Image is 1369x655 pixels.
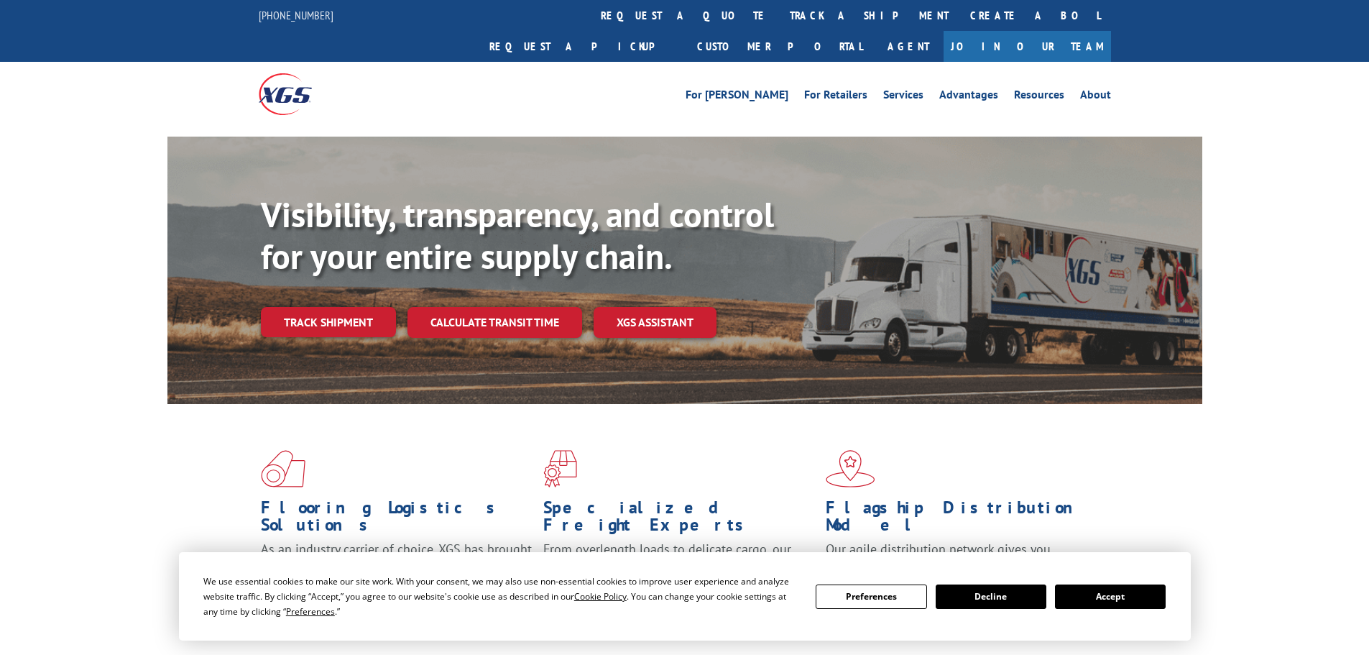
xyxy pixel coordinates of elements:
[261,541,532,592] span: As an industry carrier of choice, XGS has brought innovation and dedication to flooring logistics...
[179,552,1191,641] div: Cookie Consent Prompt
[543,541,815,605] p: From overlength loads to delicate cargo, our experienced staff knows the best way to move your fr...
[804,89,867,105] a: For Retailers
[1014,89,1064,105] a: Resources
[816,585,926,609] button: Preferences
[259,8,333,22] a: [PHONE_NUMBER]
[826,450,875,487] img: xgs-icon-flagship-distribution-model-red
[574,590,627,603] span: Cookie Policy
[686,31,873,62] a: Customer Portal
[944,31,1111,62] a: Join Our Team
[407,307,582,338] a: Calculate transit time
[261,499,533,541] h1: Flooring Logistics Solutions
[286,605,335,618] span: Preferences
[826,499,1097,541] h1: Flagship Distribution Model
[939,89,998,105] a: Advantages
[686,89,788,105] a: For [PERSON_NAME]
[826,541,1090,574] span: Our agile distribution network gives you nationwide inventory management on demand.
[261,450,305,487] img: xgs-icon-total-supply-chain-intelligence-red
[261,307,396,337] a: Track shipment
[543,450,577,487] img: xgs-icon-focused-on-flooring-red
[936,585,1046,609] button: Decline
[1080,89,1111,105] a: About
[873,31,944,62] a: Agent
[203,574,798,619] div: We use essential cookies to make our site work. With your consent, we may also use non-essential ...
[883,89,923,105] a: Services
[261,192,774,278] b: Visibility, transparency, and control for your entire supply chain.
[594,307,716,338] a: XGS ASSISTANT
[479,31,686,62] a: Request a pickup
[543,499,815,541] h1: Specialized Freight Experts
[1055,585,1166,609] button: Accept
